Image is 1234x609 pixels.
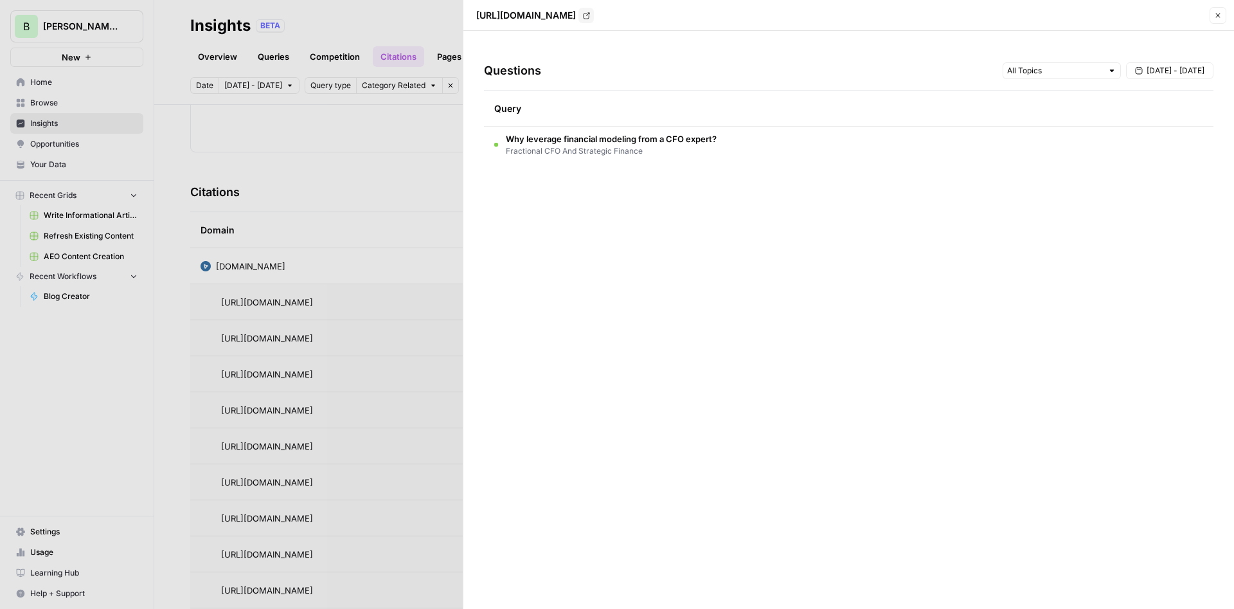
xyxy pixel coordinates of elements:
h3: Questions [484,62,541,80]
span: Fractional CFO And Strategic Finance [506,145,717,157]
span: [DATE] - [DATE] [1147,65,1204,77]
span: Why leverage financial modeling from a CFO expert? [506,132,717,145]
div: Query [494,91,1203,126]
input: All Topics [1007,64,1102,77]
button: [DATE] - [DATE] [1126,62,1213,79]
p: [URL][DOMAIN_NAME] [476,9,576,22]
a: Go to page https://nowcfo.com/outsourced-cfos-and-the-power-of-financial-modeling/ [578,8,594,23]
